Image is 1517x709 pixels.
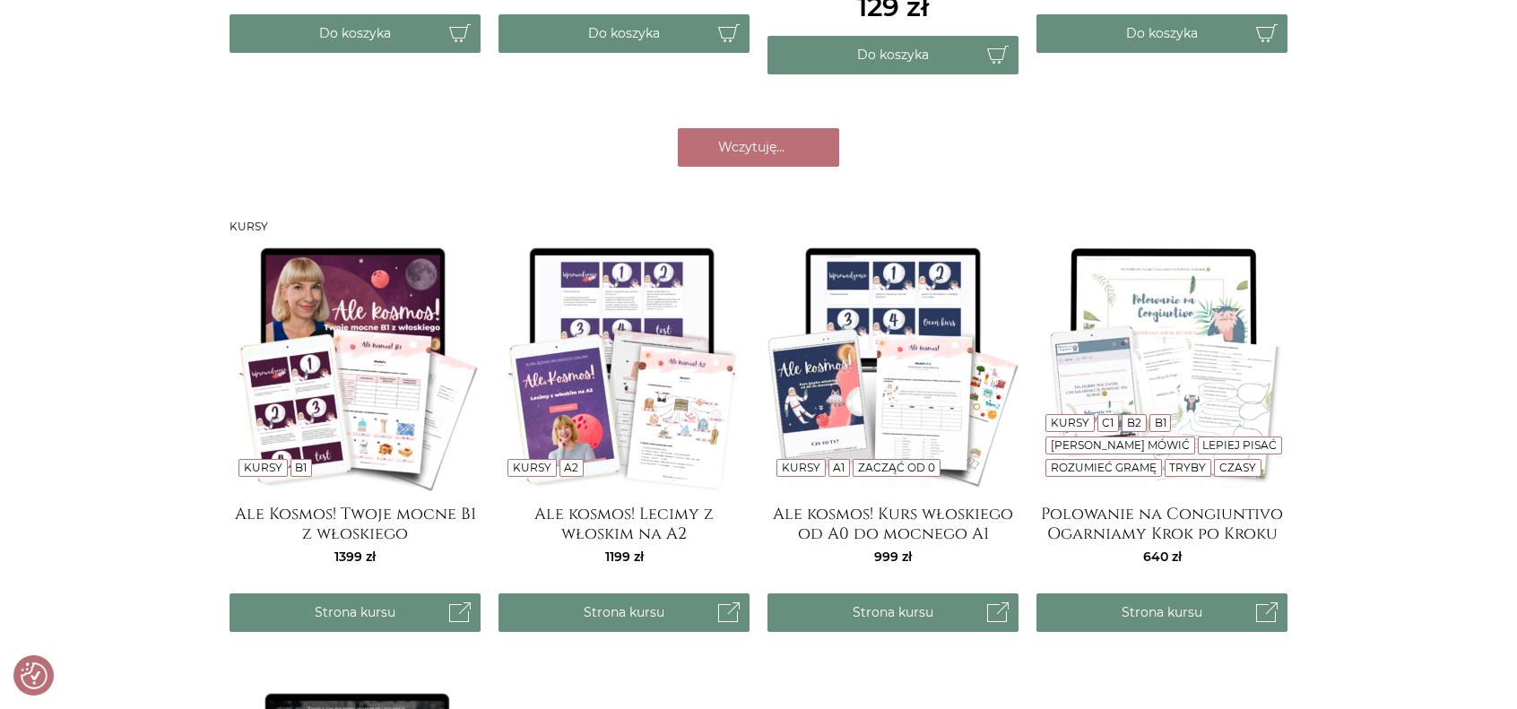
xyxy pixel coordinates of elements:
a: Strona kursu [498,593,750,632]
a: B1 [1155,416,1166,429]
h3: Kursy [230,220,1287,233]
a: Czasy [1219,461,1256,474]
a: C1 [1102,416,1114,429]
a: Kursy [782,461,820,474]
a: Strona kursu [767,593,1019,632]
a: Lepiej pisać [1202,438,1277,452]
a: Polowanie na Congiuntivo Ogarniamy Krok po Kroku [1036,505,1287,540]
a: Ale Kosmos! Twoje mocne B1 z włoskiego [230,505,481,540]
a: Kursy [244,461,282,474]
span: 1399 [334,549,376,565]
a: B2 [1127,416,1141,429]
a: Ale kosmos! Lecimy z włoskim na A2 [498,505,750,540]
a: A2 [564,461,578,474]
button: Do koszyka [767,36,1019,74]
button: Do koszyka [1036,14,1287,53]
a: Kursy [513,461,551,474]
a: Kursy [1051,416,1089,429]
a: Strona kursu [230,593,481,632]
a: Zacząć od 0 [858,461,935,474]
span: 640 [1143,549,1182,565]
a: Ale kosmos! Kurs włoskiego od A0 do mocnego A1 [767,505,1019,540]
img: Revisit consent button [21,662,48,689]
a: A1 [833,461,845,474]
a: Rozumieć gramę [1051,461,1157,474]
a: Strona kursu [1036,593,1287,632]
span: 999 [874,549,912,565]
button: Preferencje co do zgód [21,662,48,689]
a: B1 [295,461,307,474]
a: Tryby [1169,461,1206,474]
span: 1199 [605,549,644,565]
button: Do koszyka [498,14,750,53]
button: Do koszyka [230,14,481,53]
a: [PERSON_NAME] mówić [1051,438,1190,452]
